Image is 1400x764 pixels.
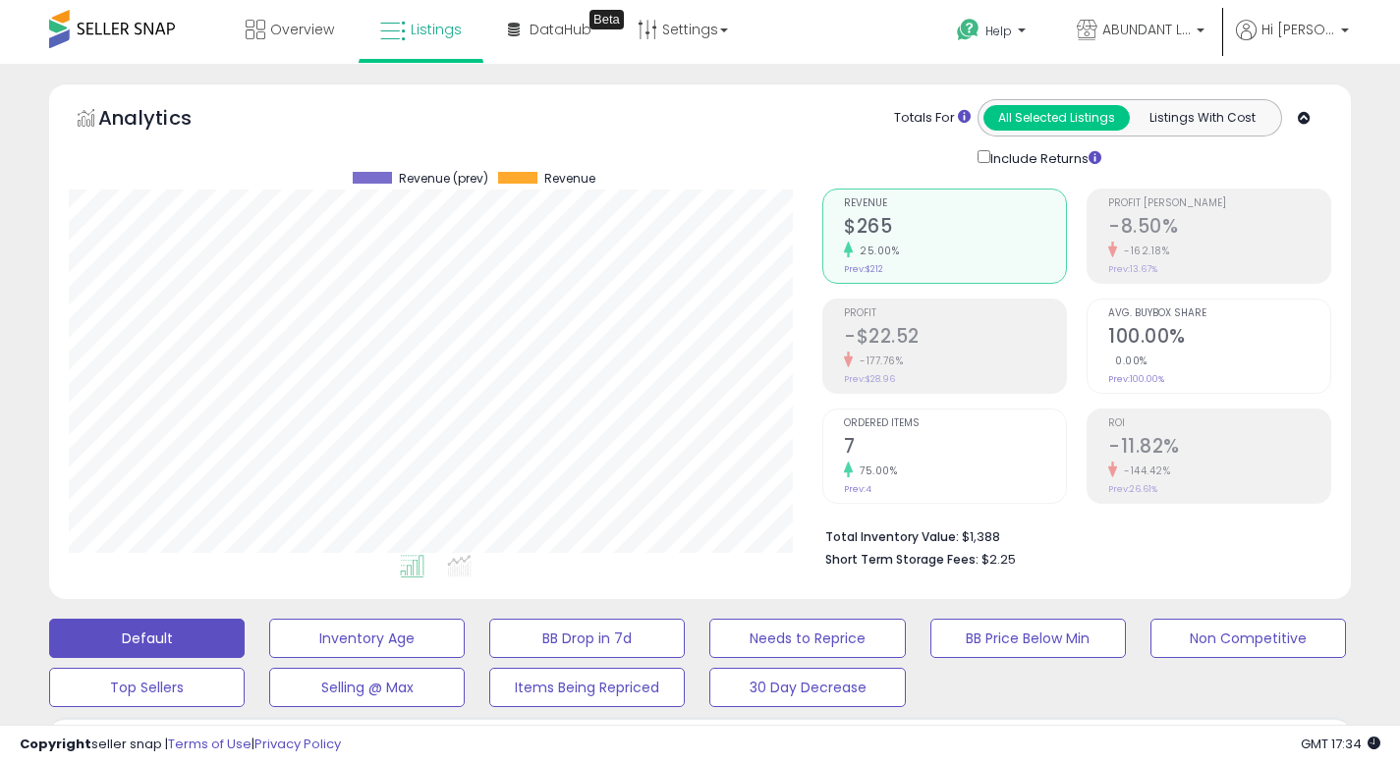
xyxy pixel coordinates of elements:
button: 30 Day Decrease [709,668,905,707]
button: Items Being Repriced [489,668,685,707]
small: 75.00% [853,464,897,478]
span: DataHub [530,20,591,39]
a: Help [941,3,1045,64]
span: Revenue [544,172,595,186]
span: Help [985,23,1012,39]
span: Profit [PERSON_NAME] [1108,198,1330,209]
small: Prev: 4 [844,483,871,495]
button: Selling @ Max [269,668,465,707]
span: ROI [1108,418,1330,429]
span: Ordered Items [844,418,1066,429]
div: Totals For [894,109,971,128]
h2: -8.50% [1108,215,1330,242]
small: Prev: 100.00% [1108,373,1164,385]
span: ABUNDANT LiFE [1102,20,1191,39]
b: Total Inventory Value: [825,528,959,545]
button: Top Sellers [49,668,245,707]
span: Profit [844,308,1066,319]
h5: Analytics [98,104,230,136]
small: Prev: $28.96 [844,373,895,385]
span: Revenue (prev) [399,172,488,186]
span: $2.25 [981,550,1016,569]
h2: -$22.52 [844,325,1066,352]
button: All Selected Listings [983,105,1130,131]
button: BB Drop in 7d [489,619,685,658]
h2: -11.82% [1108,435,1330,462]
div: seller snap | | [20,736,341,754]
button: Listings With Cost [1129,105,1275,131]
small: 25.00% [853,244,899,258]
h2: 7 [844,435,1066,462]
h2: $265 [844,215,1066,242]
span: 2025-10-14 17:34 GMT [1301,735,1380,753]
small: Prev: 26.61% [1108,483,1157,495]
span: Revenue [844,198,1066,209]
a: Terms of Use [168,735,252,753]
h2: 100.00% [1108,325,1330,352]
button: Inventory Age [269,619,465,658]
small: Prev: 13.67% [1108,263,1157,275]
span: Hi [PERSON_NAME] [1261,20,1335,39]
button: Default [49,619,245,658]
div: Tooltip anchor [589,10,624,29]
small: -162.18% [1117,244,1169,258]
button: Needs to Reprice [709,619,905,658]
b: Short Term Storage Fees: [825,551,979,568]
span: Listings [411,20,462,39]
small: Prev: $212 [844,263,883,275]
a: Privacy Policy [254,735,341,753]
small: 0.00% [1108,354,1148,368]
small: -177.76% [853,354,903,368]
li: $1,388 [825,523,1316,547]
button: Non Competitive [1150,619,1346,658]
span: Overview [270,20,334,39]
i: Get Help [956,18,980,42]
strong: Copyright [20,735,91,753]
a: Hi [PERSON_NAME] [1236,20,1349,64]
span: Avg. Buybox Share [1108,308,1330,319]
small: -144.42% [1117,464,1170,478]
button: BB Price Below Min [930,619,1126,658]
div: Include Returns [963,146,1125,169]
